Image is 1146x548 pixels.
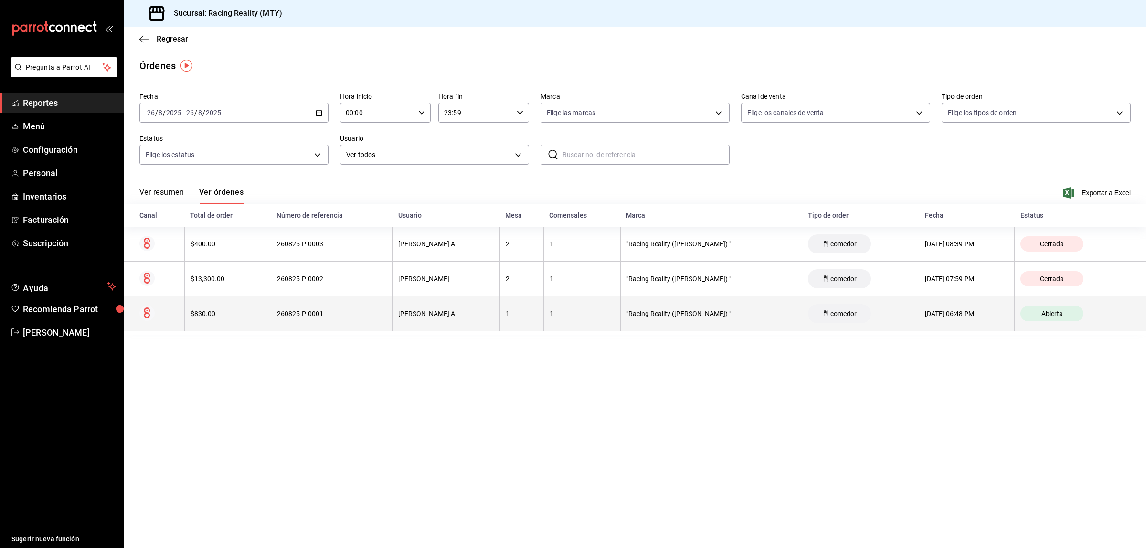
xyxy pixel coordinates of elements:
[194,109,197,116] span: /
[277,240,386,248] div: 260825-P-0003
[346,150,511,160] span: Ver todos
[139,34,188,43] button: Regresar
[166,109,182,116] input: ----
[155,109,158,116] span: /
[827,310,860,317] span: comedor
[186,109,194,116] input: --
[550,275,615,283] div: 1
[925,310,1008,317] div: [DATE] 06:48 PM
[1036,275,1068,283] span: Cerrada
[11,534,116,544] span: Sugerir nueva función
[11,57,117,77] button: Pregunta a Parrot AI
[506,310,538,317] div: 1
[105,25,113,32] button: open_drawer_menu
[827,275,860,283] span: comedor
[202,109,205,116] span: /
[146,150,194,159] span: Elige los estatus
[23,190,116,203] span: Inventarios
[549,211,615,219] div: Comensales
[541,93,730,100] label: Marca
[925,275,1008,283] div: [DATE] 07:59 PM
[506,240,538,248] div: 2
[547,108,595,117] span: Elige las marcas
[626,310,796,317] div: "Racing Reality ([PERSON_NAME]) "
[23,120,116,133] span: Menú
[198,109,202,116] input: --
[276,211,386,219] div: Número de referencia
[1038,310,1067,317] span: Abierta
[1020,211,1131,219] div: Estatus
[277,310,386,317] div: 260825-P-0001
[747,108,824,117] span: Elige los canales de venta
[23,143,116,156] span: Configuración
[23,281,104,292] span: Ayuda
[139,93,329,100] label: Fecha
[626,275,796,283] div: "Racing Reality ([PERSON_NAME]) "
[147,109,155,116] input: --
[139,188,244,204] div: navigation tabs
[205,109,222,116] input: ----
[626,240,796,248] div: "Racing Reality ([PERSON_NAME]) "
[180,60,192,72] img: Tooltip marker
[139,59,176,73] div: Órdenes
[827,240,860,248] span: comedor
[190,211,265,219] div: Total de orden
[505,211,538,219] div: Mesa
[398,310,494,317] div: [PERSON_NAME] A
[183,109,185,116] span: -
[741,93,930,100] label: Canal de venta
[23,213,116,226] span: Facturación
[139,188,184,204] button: Ver resumen
[7,69,117,79] a: Pregunta a Parrot AI
[139,211,179,219] div: Canal
[550,310,615,317] div: 1
[942,93,1131,100] label: Tipo de orden
[166,8,282,19] h3: Sucursal: Racing Reality (MTY)
[26,63,103,73] span: Pregunta a Parrot AI
[277,275,386,283] div: 260825-P-0002
[925,240,1008,248] div: [DATE] 08:39 PM
[23,326,116,339] span: [PERSON_NAME]
[191,310,265,317] div: $830.00
[438,93,529,100] label: Hora fin
[808,211,913,219] div: Tipo de orden
[23,237,116,250] span: Suscripción
[191,275,265,283] div: $13,300.00
[340,135,529,142] label: Usuario
[23,167,116,179] span: Personal
[1065,187,1131,199] button: Exportar a Excel
[157,34,188,43] span: Regresar
[163,109,166,116] span: /
[948,108,1017,117] span: Elige los tipos de orden
[199,188,244,204] button: Ver órdenes
[562,145,730,164] input: Buscar no. de referencia
[340,93,431,100] label: Hora inicio
[23,303,116,316] span: Recomienda Parrot
[398,240,494,248] div: [PERSON_NAME] A
[158,109,163,116] input: --
[398,275,494,283] div: [PERSON_NAME]
[139,135,329,142] label: Estatus
[925,211,1009,219] div: Fecha
[191,240,265,248] div: $400.00
[550,240,615,248] div: 1
[506,275,538,283] div: 2
[626,211,796,219] div: Marca
[23,96,116,109] span: Reportes
[1036,240,1068,248] span: Cerrada
[398,211,494,219] div: Usuario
